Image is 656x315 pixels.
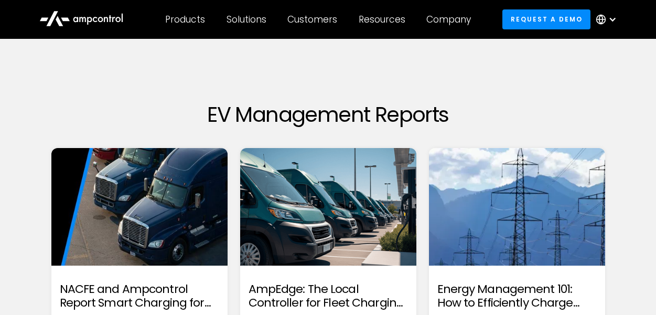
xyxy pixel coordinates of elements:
[359,14,405,25] div: Resources
[426,14,471,25] div: Company
[165,14,205,25] div: Products
[60,282,219,310] h2: NACFE and Ampcontrol Report Smart Charging for Electric Truck Depots
[287,14,337,25] div: Customers
[249,282,408,310] h2: AmpEdge: The Local Controller for Fleet Charging Sites Report
[502,9,590,29] a: Request a demo
[227,14,266,25] div: Solutions
[437,282,597,310] h2: Energy Management 101: How to Efficiently Charge Electric Fleets
[51,102,605,127] h1: EV Management Reports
